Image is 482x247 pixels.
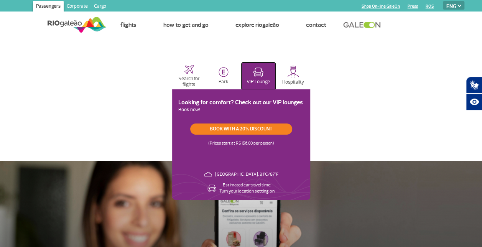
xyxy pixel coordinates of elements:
[163,21,208,29] a: How to get and go
[207,63,241,89] button: Park
[306,21,326,29] a: Contact
[91,1,109,13] a: Cargo
[287,66,299,77] img: hospitality.svg
[466,77,482,94] button: Abrir tradutor de língua de sinais.
[178,99,304,106] h3: Looking for comfort? Check out our VIP lounges
[362,4,400,9] a: Shop On-line GaleOn
[466,94,482,110] button: Abrir recursos assistivos.
[242,63,276,89] button: VIP Lounge
[176,76,202,87] p: Search for flights
[33,1,64,13] a: Passengers
[247,79,270,85] p: VIP Lounge
[184,65,194,74] img: airplaneHome.svg
[64,1,91,13] a: Corporate
[282,79,304,85] p: Hospitality
[235,21,279,29] a: Explore RIOgaleão
[253,68,263,77] img: vipRoomActive.svg
[426,4,434,9] a: RQS
[215,171,278,178] p: [GEOGRAPHIC_DATA]: 31°C/87°F
[178,106,304,114] p: Book now!
[466,77,482,110] div: Plugin de acessibilidade da Hand Talk.
[276,63,310,89] button: Hospitality
[219,67,229,77] img: carParkingHome.svg
[172,63,206,89] button: Search for flights
[120,21,136,29] a: Flights
[408,4,418,9] a: Press
[219,79,229,85] p: Park
[219,182,275,194] p: Estimated car travel time: Turn your location setting on
[190,123,292,135] a: Book with a 20% discount
[208,135,274,147] p: (Prices start at R$156.00 per person)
